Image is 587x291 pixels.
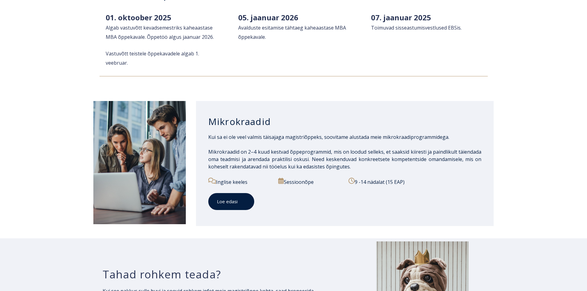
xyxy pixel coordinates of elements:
span: Mikrokraadid on 2–4 kuud kestvad õppeprogrammid, mis on loodud selleks, et saaksid kiiresti ja pa... [208,148,482,170]
p: Sessioonõpe [278,178,341,186]
p: Inglise keeles [208,178,271,186]
span: i [377,24,379,31]
span: Avalduste esitamise tähtaeg kaheaastase MBA õppekavale. [238,24,346,40]
span: muvad sisseastumisvestlused EBSis. [379,24,462,31]
h3: Mikrokraadid [208,116,482,127]
a: Loe edasi [208,193,254,210]
span: Vastuvõtt teistele õppekavadele algab 1. veebruar. [106,50,199,66]
span: 07. jaanuar 2025 [371,12,431,22]
span: Algab vastuvõtt kevadsemestriks kaheaastase MBA õppekavale. Õppetöö algus jaanuar 2026. [106,24,214,40]
span: o [374,24,377,31]
span: 01. oktoober 2025 [106,12,171,22]
img: iStock-1320775580-1 [93,101,186,224]
p: 9 -14 nädalat (15 EAP) [349,178,482,186]
h3: Tahad rohkem teada? [103,268,332,281]
span: T [371,24,374,31]
span: Kui sa ei ole veel valmis täisajaga magistriõppeks, soovitame alustada meie mikrokraadiprogrammid... [208,134,449,140]
span: 05. jaanuar 2026 [238,12,298,22]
